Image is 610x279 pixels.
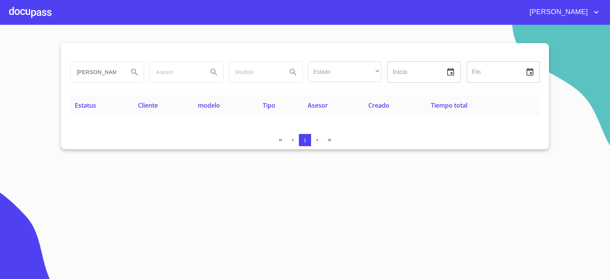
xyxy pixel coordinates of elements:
span: modelo [198,101,220,110]
button: Search [205,63,223,81]
button: account of current user [524,6,601,18]
span: Tiempo total [431,101,467,110]
span: Creado [368,101,389,110]
input: search [229,62,281,82]
span: Estatus [75,101,96,110]
button: Search [125,63,144,81]
button: Search [284,63,302,81]
span: Cliente [138,101,158,110]
span: Asesor [308,101,328,110]
span: Tipo [263,101,275,110]
button: 1 [299,134,311,146]
input: search [71,62,122,82]
span: 1 [303,137,306,143]
div: ​ [308,61,381,82]
input: search [150,62,202,82]
span: [PERSON_NAME] [524,6,592,18]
